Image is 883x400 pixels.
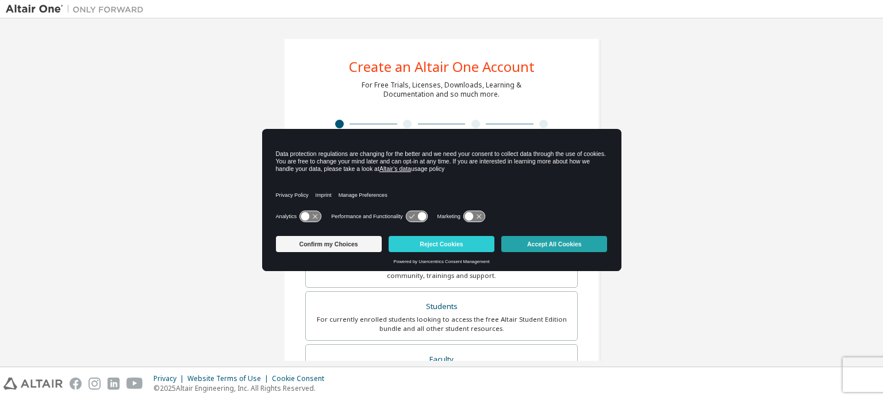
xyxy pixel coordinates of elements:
p: © 2025 Altair Engineering, Inc. All Rights Reserved. [153,383,331,393]
div: For currently enrolled students looking to access the free Altair Student Edition bundle and all ... [313,315,570,333]
img: linkedin.svg [108,378,120,390]
div: Cookie Consent [272,374,331,383]
div: Privacy [153,374,187,383]
div: Faculty [313,352,570,368]
img: facebook.svg [70,378,82,390]
div: Students [313,299,570,315]
img: instagram.svg [89,378,101,390]
img: Altair One [6,3,149,15]
div: Create an Altair One Account [349,60,535,74]
img: youtube.svg [126,378,143,390]
img: altair_logo.svg [3,378,63,390]
div: For Free Trials, Licenses, Downloads, Learning & Documentation and so much more. [362,81,521,99]
div: Website Terms of Use [187,374,272,383]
